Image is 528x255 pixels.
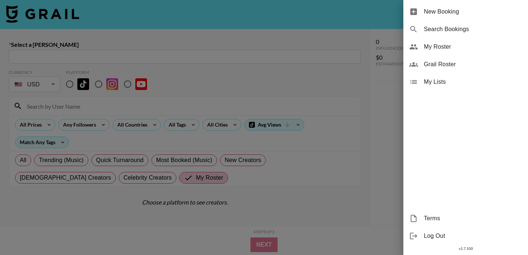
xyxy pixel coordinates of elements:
[424,7,522,16] span: New Booking
[403,210,528,227] div: Terms
[403,73,528,91] div: My Lists
[424,232,522,240] span: Log Out
[403,20,528,38] div: Search Bookings
[424,25,522,34] span: Search Bookings
[403,38,528,56] div: My Roster
[424,60,522,69] span: Grail Roster
[403,227,528,245] div: Log Out
[403,245,528,252] div: v 1.7.100
[424,214,522,223] span: Terms
[424,42,522,51] span: My Roster
[424,78,522,86] span: My Lists
[403,56,528,73] div: Grail Roster
[403,3,528,20] div: New Booking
